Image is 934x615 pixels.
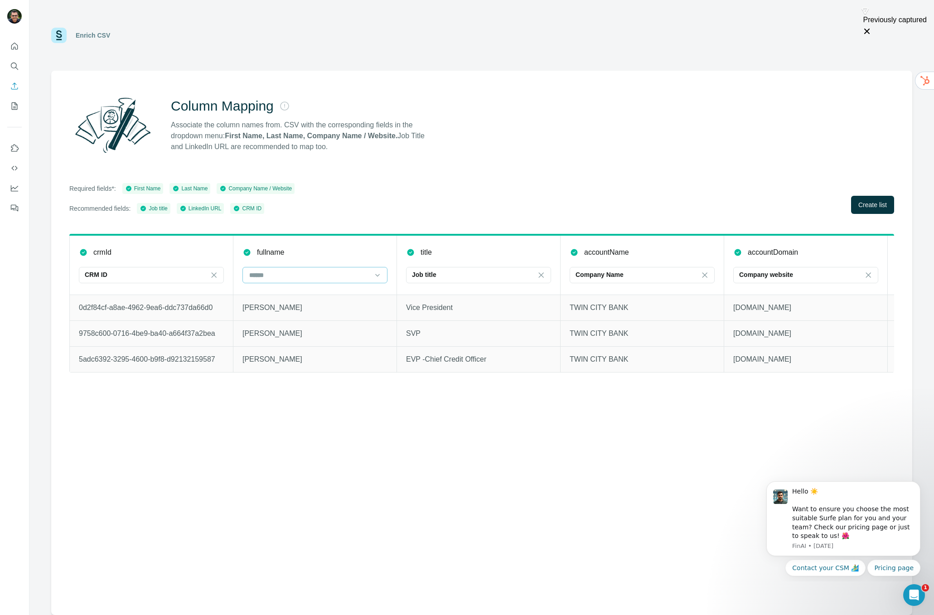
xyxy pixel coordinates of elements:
[125,184,161,193] div: First Name
[7,140,22,156] button: Use Surfe on LinkedIn
[7,180,22,196] button: Dashboard
[69,92,156,158] img: Surfe Illustration - Column Mapping
[858,200,887,209] span: Create list
[85,270,107,279] p: CRM ID
[171,120,433,152] p: Associate the column names from. CSV with the corresponding fields in the dropdown menu: Job Titl...
[7,38,22,54] button: Quick start
[225,132,397,140] strong: First Name, Last Name, Company Name / Website.
[739,270,793,279] p: Company website
[79,302,224,313] p: 0d2f84cf-a8ae-4962-9ea6-ddc737da66d0
[412,270,436,279] p: Job title
[242,328,387,339] p: [PERSON_NAME]
[570,302,715,313] p: TWIN CITY BANK
[79,354,224,365] p: 5adc6392-3295-4600-b9f8-d92132159587
[421,247,432,258] p: title
[7,58,22,74] button: Search
[7,200,22,216] button: Feedback
[179,204,222,213] div: LinkedIn URL
[242,354,387,365] p: [PERSON_NAME]
[570,328,715,339] p: TWIN CITY BANK
[219,184,292,193] div: Company Name / Website
[140,204,167,213] div: Job title
[733,328,878,339] p: [DOMAIN_NAME]
[51,28,67,43] img: Surfe Logo
[69,204,131,213] p: Recommended fields:
[7,78,22,94] button: Enrich CSV
[7,98,22,114] button: My lists
[406,354,551,365] p: EVP -Chief Credit Officer
[257,247,284,258] p: fullname
[7,9,22,24] img: Avatar
[922,584,929,591] span: 1
[171,98,274,114] h2: Column Mapping
[584,247,629,258] p: accountName
[172,184,208,193] div: Last Name
[79,328,224,339] p: 9758c600-0716-4be9-ba40-a664f37a2bea
[570,354,715,365] p: TWIN CITY BANK
[576,270,624,279] p: Company Name
[903,584,925,606] iframe: Intercom live chat
[233,204,261,213] div: CRM ID
[733,302,878,313] p: [DOMAIN_NAME]
[93,247,111,258] p: crmId
[406,302,551,313] p: Vice President
[406,328,551,339] p: SVP
[748,247,798,258] p: accountDomain
[7,160,22,176] button: Use Surfe API
[733,354,878,365] p: [DOMAIN_NAME]
[851,196,894,214] button: Create list
[753,473,934,581] iframe: Intercom notifications message
[69,184,116,193] p: Required fields*:
[242,302,387,313] p: [PERSON_NAME]
[76,31,110,40] div: Enrich CSV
